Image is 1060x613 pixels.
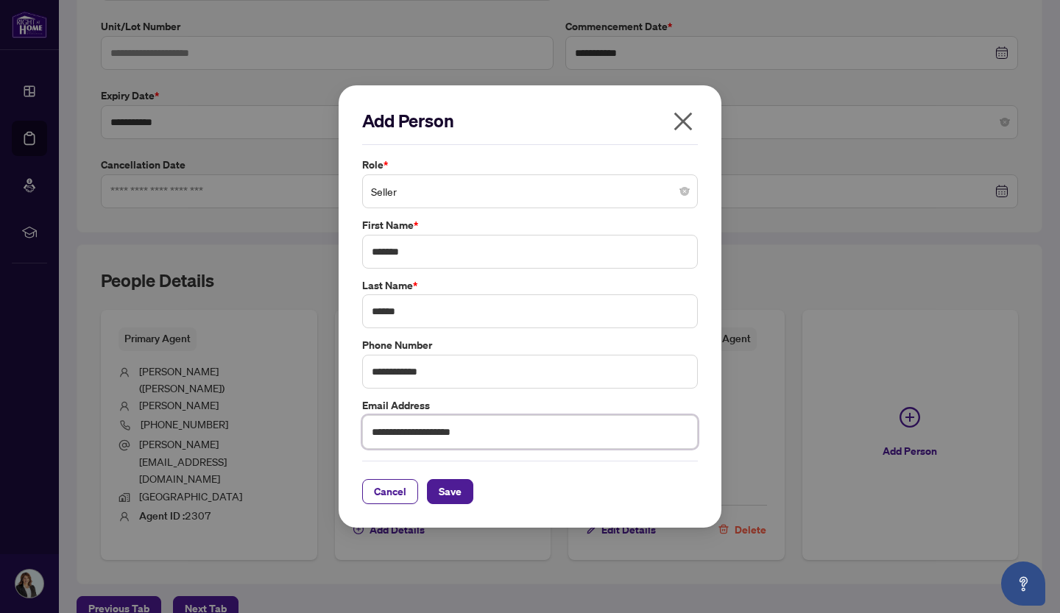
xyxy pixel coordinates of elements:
[362,157,698,173] label: Role
[362,109,698,132] h2: Add Person
[427,479,473,504] button: Save
[362,397,698,414] label: Email Address
[362,337,698,353] label: Phone Number
[439,480,462,503] span: Save
[1001,561,1045,606] button: Open asap
[371,177,689,205] span: Seller
[680,187,689,196] span: close-circle
[671,110,695,133] span: close
[362,217,698,233] label: First Name
[374,480,406,503] span: Cancel
[362,479,418,504] button: Cancel
[362,277,698,294] label: Last Name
